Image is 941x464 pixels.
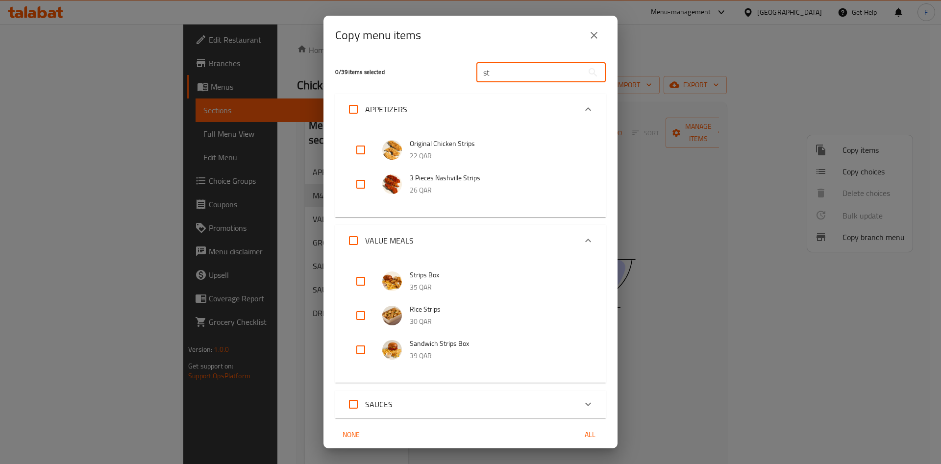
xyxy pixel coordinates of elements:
button: None [335,426,367,444]
h2: Copy menu items [335,27,421,43]
div: Expand [335,94,606,125]
span: APPETIZERS [365,102,407,117]
p: 26 QAR [410,184,586,196]
span: Rice Strips [410,303,586,316]
button: close [582,24,606,47]
label: Acknowledge [342,229,414,252]
label: Acknowledge [342,98,407,121]
button: All [574,426,606,444]
p: 35 QAR [410,281,586,293]
span: Original Chicken Strips [410,138,586,150]
span: None [339,429,363,441]
span: VALUE MEALS [365,233,414,248]
span: Sandwich Strips Box [410,338,586,350]
label: Acknowledge [342,392,393,416]
img: Rice Strips [382,306,402,325]
div: Expand [335,256,606,383]
div: Expand [335,125,606,217]
input: Search in items [476,63,583,82]
div: Expand [335,391,606,418]
span: SAUCES [365,397,393,412]
span: Strips Box [410,269,586,281]
img: Sandwich Strips Box [382,340,402,360]
div: Expand [335,225,606,256]
img: 3 Pieces Nashville Strips [382,174,402,194]
p: 30 QAR [410,316,586,328]
p: 39 QAR [410,350,586,362]
img: Strips Box [382,271,402,291]
h5: 0 / 39 items selected [335,68,465,76]
span: 3 Pieces Nashville Strips [410,172,586,184]
span: All [578,429,602,441]
img: Original Chicken Strips [382,140,402,160]
p: 22 QAR [410,150,586,162]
